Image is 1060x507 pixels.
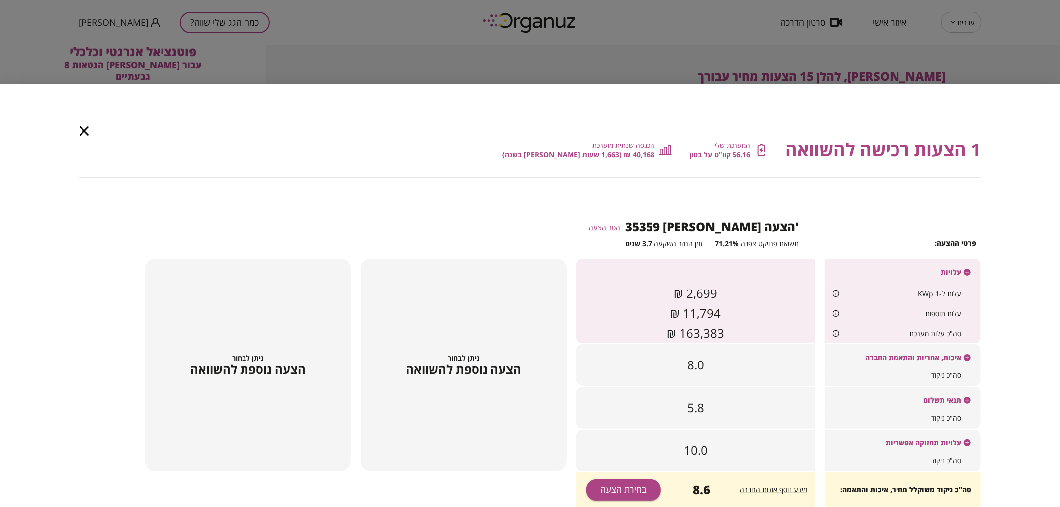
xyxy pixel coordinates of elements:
[406,362,521,376] span: הצעה נוספת להשוואה
[232,354,264,362] span: ניתן לבחור
[935,238,976,248] span: פרטי ההצעה:
[687,399,704,417] span: 5.8
[674,285,718,302] span: 2,699 ₪
[918,289,961,298] span: עלות ל-1 KWp
[592,141,654,150] span: הכנסה שנתית מוערכת
[931,370,961,380] span: סה"כ ניקוד
[589,223,621,233] button: הסר הצעה
[923,396,961,412] span: תנאי תשלום
[576,387,981,429] div: תנאי תשלוםסה"כ ניקוד5.8
[909,329,961,338] span: סה"כ עלות מערכת
[687,356,704,374] span: 8.0
[931,413,961,423] span: סה"כ ניקוד
[626,239,652,251] span: 3.7 שנים
[886,438,961,454] span: עלויות תחזוקה אפשריות
[626,218,799,235] span: 'הצעה [PERSON_NAME] 35359
[576,430,981,471] div: עלויות תחזוקה אפשריותסה"כ ניקוד10.0
[448,354,480,362] span: ניתן לבחור
[941,268,961,284] span: עלויות
[689,150,750,159] span: 56.16 קוו"ט על בטון
[865,353,961,369] span: איכות, אחריות והתאמת החברה
[931,456,961,465] span: סה"כ ניקוד
[693,483,710,497] span: 8.6
[671,304,721,322] span: 11,794 ₪
[586,479,661,501] button: בחירת הצעה
[740,485,807,495] button: מידע נוסף אודות החברה
[576,259,981,284] div: עלויות
[589,223,621,232] span: הסר הצעה
[785,137,981,163] span: 1 הצעות רכישה להשוואה
[715,239,739,251] span: 71.21%
[741,239,799,251] span: תשואת פרויקט צפויה
[740,485,807,494] span: מידע נוסף אודות החברה
[925,309,961,318] span: עלות תוספות
[502,150,654,159] span: 40,168 ₪ (1,663 שעות [PERSON_NAME] בשנה)
[576,344,981,386] div: איכות, אחריות והתאמת החברהסה"כ ניקוד8.0
[667,324,725,342] span: 163,383 ₪
[190,362,306,376] span: הצעה נוספת להשוואה
[840,485,971,494] span: סה"כ ניקוד משוקלל מחיר, איכות והתאמה:
[654,239,703,251] span: זמן החזר השקעה
[715,141,750,150] span: המערכת שלי
[684,441,708,459] span: 10.0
